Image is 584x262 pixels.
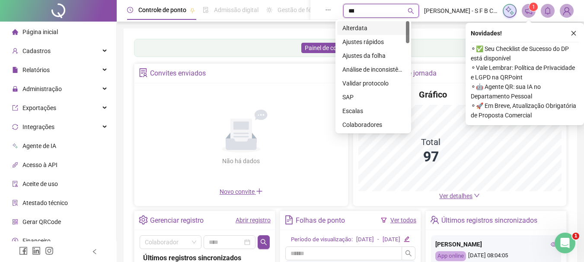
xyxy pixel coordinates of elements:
[22,180,58,187] span: Aceite de uso
[12,105,18,111] span: export
[22,123,54,130] span: Integrações
[471,82,579,101] span: ⚬ 🤖 Agente QR: sua IA no Departamento Pessoal
[342,79,404,88] div: Validar protocolo
[544,7,552,15] span: bell
[138,6,186,13] span: Controle de ponto
[424,6,498,16] span: [PERSON_NAME] - S F B COMERCIO DE MOVEIS E ELETRO
[430,215,439,224] span: team
[337,21,409,35] div: Alterdata
[337,90,409,104] div: SAP
[342,23,404,33] div: Alterdata
[12,29,18,35] span: home
[342,92,404,102] div: SAP
[22,85,62,92] span: Administração
[12,124,18,130] span: sync
[32,246,41,255] span: linkedin
[471,44,579,63] span: ⚬ ✅ Seu Checklist de Sucesso do DP está disponível
[22,199,68,206] span: Atestado técnico
[325,7,331,13] span: ellipsis
[12,86,18,92] span: lock
[551,241,557,247] span: eye
[505,6,514,16] img: sparkle-icon.fc2bf0ac1784a2077858766a79e2daf3.svg
[408,8,414,14] span: search
[12,48,18,54] span: user-add
[139,68,148,77] span: solution
[419,88,447,101] h4: Gráfico
[19,246,28,255] span: facebook
[12,67,18,73] span: file
[220,188,263,195] span: Novo convite
[337,118,409,132] div: Colaboradores
[337,49,409,63] div: Ajustes da folha
[22,47,51,54] span: Cadastros
[92,249,98,255] span: left
[201,156,281,166] div: Não há dados
[342,51,404,60] div: Ajustes da folha
[471,63,579,82] span: ⚬ Vale Lembrar: Política de Privacidade e LGPD na QRPoint
[22,237,51,244] span: Financeiro
[127,7,133,13] span: clock-circle
[291,235,353,244] div: Período de visualização:
[471,28,502,38] span: Novidades !
[356,235,374,244] div: [DATE]
[45,246,54,255] span: instagram
[22,218,61,225] span: Gerar QRCode
[435,251,557,261] div: [DATE] 08:04:05
[337,35,409,49] div: Ajustes rápidos
[12,219,18,225] span: qrcode
[22,28,58,35] span: Página inicial
[214,6,258,13] span: Admissão digital
[22,161,57,168] span: Acesso à API
[439,193,480,199] a: Ver detalhes down
[150,66,206,81] div: Convites enviados
[525,7,533,15] span: notification
[439,193,472,199] span: Ver detalhes
[278,6,321,13] span: Gestão de férias
[12,200,18,206] span: solution
[441,213,537,228] div: Últimos registros sincronizados
[305,44,352,51] span: Painel de controle
[342,120,404,129] div: Colaboradores
[474,193,480,199] span: down
[22,142,56,149] span: Agente de IA
[139,215,148,224] span: setting
[12,181,18,187] span: audit
[342,106,404,116] div: Escalas
[337,76,409,90] div: Validar protocolo
[529,3,538,11] sup: 1
[296,213,345,228] div: Folhas de ponto
[337,104,409,118] div: Escalas
[190,8,195,13] span: pushpin
[532,4,535,10] span: 1
[555,233,575,253] iframe: Intercom live chat
[435,251,466,261] div: App online
[203,7,209,13] span: file-done
[571,30,577,36] span: close
[404,236,409,242] span: edit
[236,217,271,224] a: Abrir registro
[150,213,204,228] div: Gerenciar registro
[256,188,263,195] span: plus
[337,63,409,76] div: Análise de inconsistências
[572,233,579,240] span: 1
[560,4,573,17] img: 82559
[22,66,50,73] span: Relatórios
[383,235,400,244] div: [DATE]
[435,240,557,249] div: [PERSON_NAME]
[342,65,404,74] div: Análise de inconsistências
[284,215,294,224] span: file-text
[405,250,412,257] span: search
[381,217,387,223] span: filter
[471,101,579,120] span: ⚬ 🚀 Em Breve, Atualização Obrigatória de Proposta Comercial
[342,37,404,47] div: Ajustes rápidos
[266,7,272,13] span: sun
[260,239,267,246] span: search
[12,162,18,168] span: api
[12,238,18,244] span: dollar
[377,235,379,244] div: -
[22,104,56,111] span: Exportações
[390,217,416,224] a: Ver todos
